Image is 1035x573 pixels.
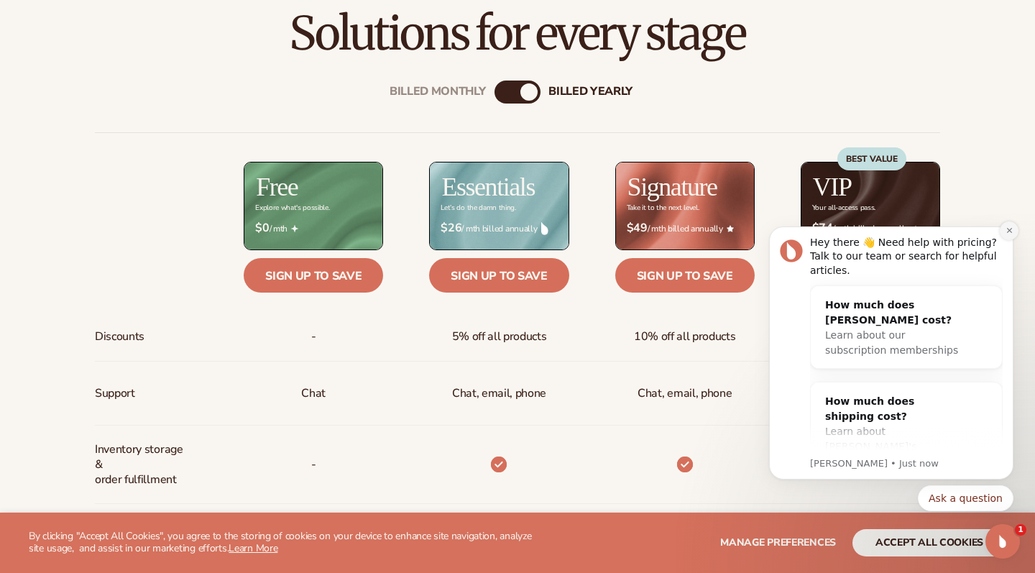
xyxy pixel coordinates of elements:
h2: Essentials [441,174,535,200]
img: Free_Icon_bb6e7c7e-73f8-44bd-8ed0-223ea0fc522e.png [291,225,298,232]
img: Essentials_BG_9050f826-5aa9-47d9-a362-757b82c62641.jpg [430,162,568,249]
span: Inventory storage & order fulfillment [95,436,190,492]
span: 10% off all products [634,324,736,350]
img: Signature_BG_eeb718c8-65ac-49e3-a4e5-327c6aa73146.jpg [616,162,754,249]
div: billed Yearly [548,86,632,99]
h2: Solutions for every stage [40,9,995,58]
strong: $26 [441,221,461,235]
a: Sign up to save [244,258,383,293]
p: By clicking "Accept All Cookies", you agree to the storing of cookies on your device to enhance s... [29,531,540,555]
span: Discounts [95,324,144,350]
span: Support [95,380,135,407]
iframe: Intercom notifications message [747,214,1035,520]
a: Sign up to save [429,258,569,293]
span: 5% off all products [452,324,547,350]
h2: Signature [627,174,717,200]
img: drop.png [541,222,548,235]
p: Chat [301,380,326,407]
div: Take it to the next level. [627,204,699,212]
iframe: Intercom live chat [985,524,1020,559]
h2: Free [256,174,298,200]
span: / mth billed annually [441,221,557,235]
div: Billed Monthly [390,86,486,99]
a: Sign up to save [615,258,755,293]
p: - [311,451,316,478]
strong: $0 [255,221,269,235]
button: accept all cookies [852,529,1006,556]
div: BEST VALUE [837,147,906,170]
img: VIP_BG_199964bd-3653-43bc-8a67-789d2d7717b9.jpg [801,162,939,249]
div: Let’s do the damn thing. [441,204,515,212]
a: Learn More [229,541,277,555]
span: / mth [255,221,372,235]
img: Star_6.png [727,225,734,232]
span: 1 [1015,524,1026,536]
h2: VIP [813,174,852,200]
span: Chat, email, phone [638,380,732,407]
span: - [311,324,316,350]
img: free_bg.png [244,162,382,249]
div: Explore what's possible. [255,204,329,212]
button: Manage preferences [720,529,836,556]
p: Chat, email, phone [452,380,546,407]
strong: $49 [627,221,648,235]
span: / mth billed annually [627,221,743,235]
div: Your all-access pass. [812,204,875,212]
span: Manage preferences [720,536,836,549]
